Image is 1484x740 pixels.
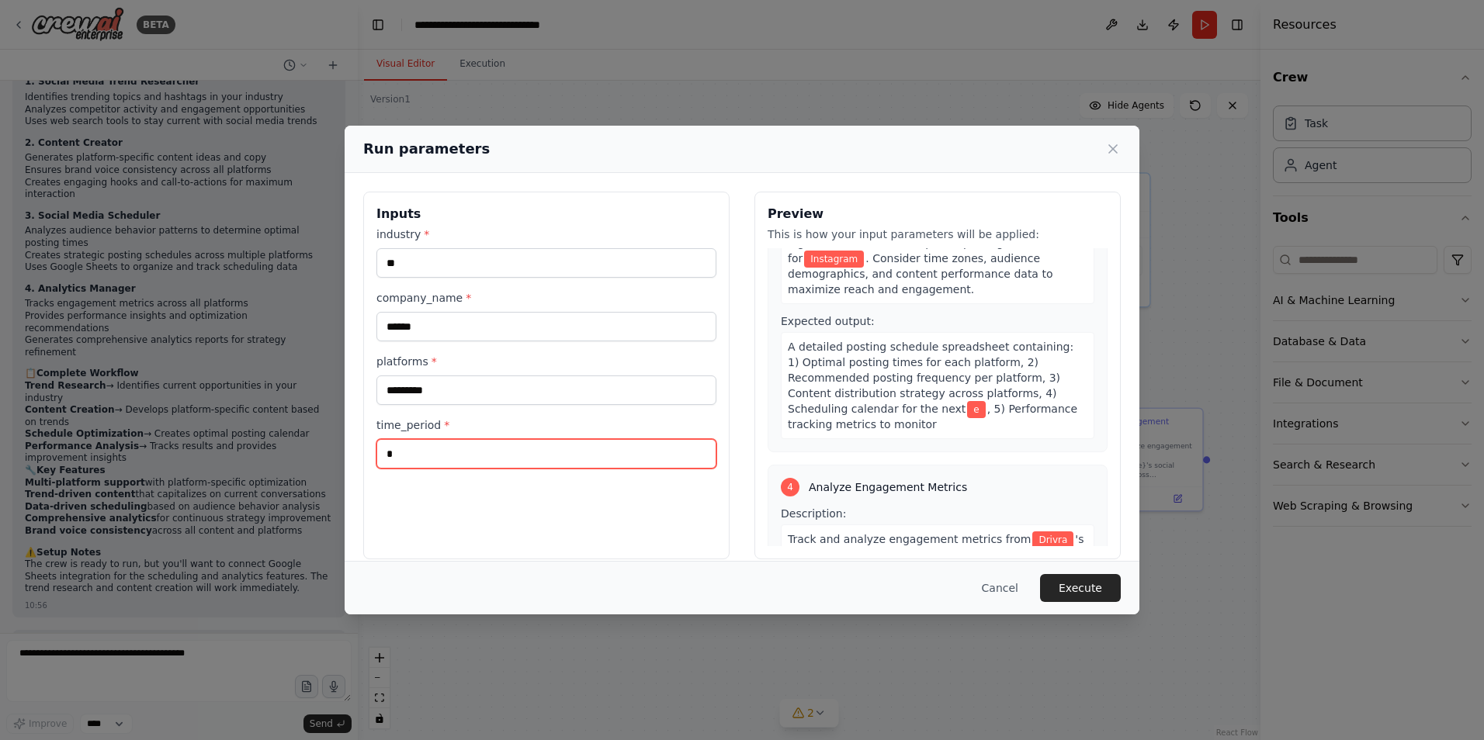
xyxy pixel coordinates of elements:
h2: Run parameters [363,138,490,160]
h3: Preview [768,205,1108,223]
button: Cancel [969,574,1031,602]
span: Variable: company_name [1032,531,1073,548]
span: Expected output: [781,315,875,327]
span: Analyze Engagement Metrics [809,479,967,495]
button: Execute [1040,574,1121,602]
span: . Consider time zones, audience demographics, and content performance data to maximize reach and ... [788,252,1052,296]
div: 4 [781,478,799,496]
span: Track and analyze engagement metrics from [788,533,1031,545]
span: Variable: time_period [967,401,985,418]
p: This is how your input parameters will be applied: [768,226,1108,242]
label: industry [376,226,716,242]
span: Description: [781,507,846,520]
label: time_period [376,417,716,433]
h3: Inputs [376,205,716,223]
span: A detailed posting schedule spreadsheet containing: 1) Optimal posting times for each platform, 2... [788,341,1073,415]
label: company_name [376,290,716,306]
span: Variable: platforms [804,251,864,268]
label: platforms [376,354,716,369]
